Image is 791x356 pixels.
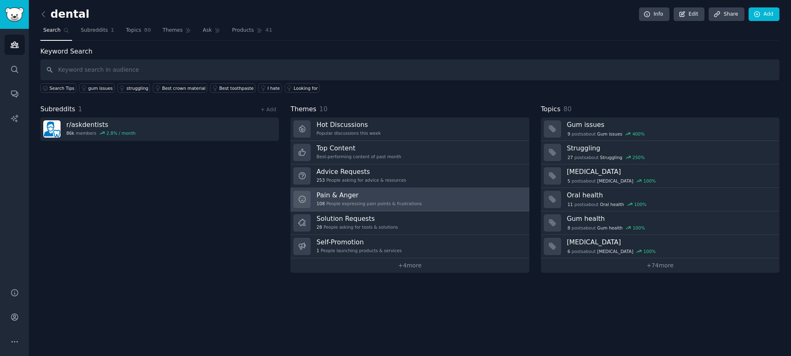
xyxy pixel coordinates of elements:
[126,27,141,34] span: Topics
[232,27,254,34] span: Products
[40,24,72,41] a: Search
[541,104,561,115] span: Topics
[632,155,645,160] div: 250 %
[567,201,573,207] span: 11
[567,238,774,246] h3: [MEDICAL_DATA]
[632,131,645,137] div: 400 %
[316,201,422,206] div: People expressing pain points & frustrations
[541,164,779,188] a: [MEDICAL_DATA]5postsabout[MEDICAL_DATA]100%
[43,27,61,34] span: Search
[200,24,223,41] a: Ask
[290,104,316,115] span: Themes
[81,27,108,34] span: Subreddits
[162,85,205,91] div: Best crown material
[153,83,207,93] a: Best crown material
[567,131,570,137] span: 9
[633,225,645,231] div: 100 %
[160,24,194,41] a: Themes
[290,188,529,211] a: Pain & Anger108People expressing pain points & frustrations
[265,27,272,34] span: 41
[319,105,328,113] span: 10
[567,177,657,185] div: post s about
[40,59,779,80] input: Keyword search in audience
[597,131,623,137] span: Gum issues
[49,85,75,91] span: Search Tips
[40,117,279,141] a: r/askdentists86kmembers2.8% / month
[567,178,570,184] span: 5
[567,201,647,208] div: post s about
[285,83,320,93] a: Looking for
[541,235,779,258] a: [MEDICAL_DATA]6postsabout[MEDICAL_DATA]100%
[674,7,704,21] a: Edit
[5,7,24,22] img: GummySearch logo
[290,211,529,235] a: Solution Requests28People asking for tools & solutions
[567,144,774,152] h3: Struggling
[316,191,422,199] h3: Pain & Anger
[66,130,136,136] div: members
[597,248,634,254] span: [MEDICAL_DATA]
[40,8,89,21] h2: dental
[567,191,774,199] h3: Oral health
[144,27,151,34] span: 80
[567,120,774,129] h3: Gum issues
[290,141,529,164] a: Top ContentBest-performing content of past month
[203,27,212,34] span: Ask
[316,177,406,183] div: People asking for advice & resources
[210,83,255,93] a: Best toothpaste
[111,27,115,34] span: 1
[316,248,319,253] span: 1
[294,85,318,91] div: Looking for
[597,225,623,231] span: Gum health
[316,177,325,183] span: 253
[43,120,61,138] img: askdentists
[126,85,148,91] div: struggling
[260,107,276,112] a: + Add
[541,258,779,273] a: +74more
[316,167,406,176] h3: Advice Requests
[600,201,624,207] span: Oral health
[229,24,275,41] a: Products41
[597,178,634,184] span: [MEDICAL_DATA]
[567,214,774,223] h3: Gum health
[567,248,570,254] span: 6
[316,214,398,223] h3: Solution Requests
[567,225,570,231] span: 8
[541,141,779,164] a: Struggling27postsaboutStruggling250%
[40,47,92,55] label: Keyword Search
[290,117,529,141] a: Hot DiscussionsPopular discussions this week
[541,211,779,235] a: Gum health8postsaboutGum health100%
[316,154,401,159] div: Best-performing content of past month
[541,117,779,141] a: Gum issues9postsaboutGum issues400%
[66,120,136,129] h3: r/ askdentists
[644,178,656,184] div: 100 %
[639,7,669,21] a: Info
[163,27,183,34] span: Themes
[123,24,154,41] a: Topics80
[40,83,76,93] button: Search Tips
[316,201,325,206] span: 108
[66,130,74,136] span: 86k
[78,24,117,41] a: Subreddits1
[316,130,381,136] div: Popular discussions this week
[290,235,529,258] a: Self-Promotion1People launching products & services
[106,130,136,136] div: 2.8 % / month
[316,224,398,230] div: People asking for tools & solutions
[290,164,529,188] a: Advice Requests253People asking for advice & resources
[567,167,774,176] h3: [MEDICAL_DATA]
[267,85,280,91] div: I hate
[567,130,646,138] div: post s about
[117,83,150,93] a: struggling
[541,188,779,211] a: Oral health11postsaboutOral health100%
[316,120,381,129] h3: Hot Discussions
[219,85,253,91] div: Best toothpaste
[567,248,657,255] div: post s about
[290,258,529,273] a: +4more
[79,83,115,93] a: gum issues
[567,154,646,161] div: post s about
[567,155,573,160] span: 27
[78,105,82,113] span: 1
[749,7,779,21] a: Add
[709,7,744,21] a: Share
[563,105,571,113] span: 80
[316,248,402,253] div: People launching products & services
